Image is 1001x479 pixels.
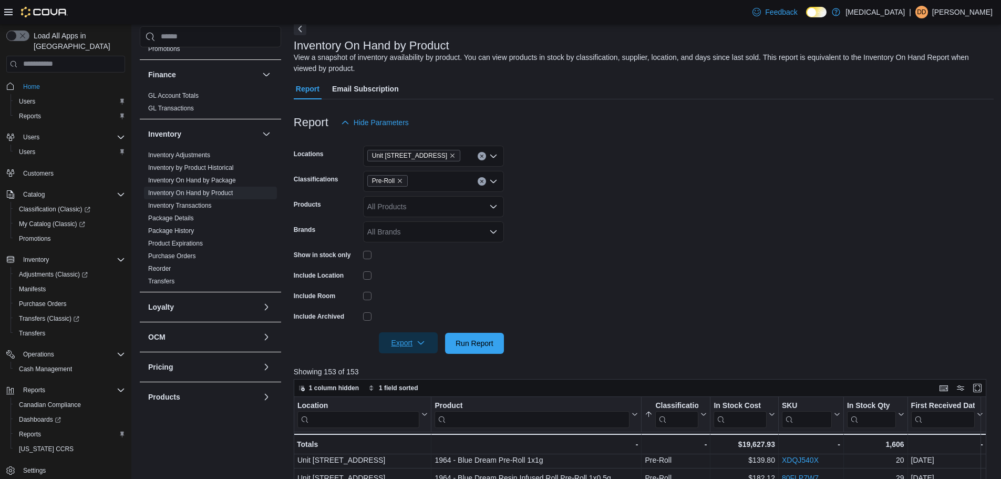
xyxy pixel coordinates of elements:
a: Inventory On Hand by Package [148,177,236,184]
span: Manifests [19,285,46,293]
button: Reports [2,383,129,398]
div: $19,627.93 [714,438,775,451]
p: Showing 153 of 153 [294,366,994,377]
a: Transfers (Classic) [15,312,84,325]
label: Include Archived [294,312,344,321]
a: My Catalog (Classic) [15,218,89,230]
div: Totals [297,438,428,451]
span: Package History [148,227,194,235]
a: Classification (Classic) [15,203,95,216]
div: Finance [140,89,281,119]
span: Transfers [15,327,125,340]
a: Promotions [15,232,55,245]
div: Inventory [140,149,281,292]
span: Customers [19,167,125,180]
span: My Catalog (Classic) [19,220,85,228]
button: Keyboard shortcuts [937,382,950,394]
div: 1964 - Blue Dream Pre-Roll 1x1g [435,454,638,466]
span: Unit [STREET_ADDRESS] [372,150,447,161]
a: Transfers (Classic) [11,311,129,326]
a: Transfers [148,278,174,285]
button: Location [297,401,428,427]
button: First Received Date [911,401,983,427]
button: In Stock Cost [714,401,775,427]
span: Feedback [765,7,797,17]
span: Cash Management [19,365,72,373]
label: Products [294,200,321,209]
h3: Inventory [148,129,181,139]
span: 1 field sorted [379,384,418,392]
span: Operations [19,348,125,361]
a: Cash Management [15,363,76,375]
span: Reports [19,384,125,396]
span: Product Expirations [148,239,203,248]
h3: Finance [148,69,176,80]
a: Users [15,146,39,158]
a: Product Expirations [148,240,203,247]
button: Open list of options [489,177,498,186]
label: Locations [294,150,324,158]
div: $139.80 [714,454,775,466]
button: Users [11,145,129,159]
span: GL Transactions [148,104,194,113]
span: Promotions [19,235,51,243]
div: View a snapshot of inventory availability by product. You can view products in stock by classific... [294,52,988,74]
div: In Stock Cost [714,401,766,411]
h3: Report [294,116,328,129]
div: In Stock Qty [847,401,896,427]
span: Cash Management [15,363,125,375]
button: Inventory [148,129,258,139]
span: Reports [19,430,41,439]
a: GL Transactions [148,105,194,112]
a: Inventory Transactions [148,202,212,209]
button: Products [148,392,258,402]
h3: OCM [148,332,166,342]
button: Operations [19,348,58,361]
div: First Received Date [911,401,974,427]
button: Open list of options [489,202,498,211]
span: Reorder [148,264,171,273]
span: Inventory [23,256,49,264]
a: Purchase Orders [15,298,71,310]
button: 1 column hidden [294,382,363,394]
span: Reports [23,386,45,394]
span: Reports [15,110,125,123]
button: Open list of options [489,152,498,160]
button: Loyalty [260,301,273,313]
label: Include Location [294,271,344,280]
a: Purchase Orders [148,252,196,260]
span: Classification (Classic) [19,205,90,213]
button: Promotions [11,231,129,246]
span: Adjustments (Classic) [19,270,88,279]
a: Customers [19,167,58,180]
span: GL Account Totals [148,91,199,100]
div: - [782,438,840,451]
span: Dashboards [19,415,61,424]
span: Inventory Transactions [148,201,212,210]
span: Export [385,332,431,353]
button: Reports [19,384,49,396]
button: Products [260,391,273,403]
button: OCM [148,332,258,342]
span: Transfers [19,329,45,338]
a: My Catalog (Classic) [11,217,129,231]
button: 1 field sorted [364,382,422,394]
div: In Stock Qty [847,401,896,411]
a: Home [19,80,44,93]
button: Finance [148,69,258,80]
span: Email Subscription [332,78,399,99]
span: Inventory [19,253,125,266]
span: Adjustments (Classic) [15,268,125,281]
span: Manifests [15,283,125,295]
button: Finance [260,68,273,81]
span: Purchase Orders [148,252,196,260]
span: Pre-Roll [372,176,395,186]
span: Users [19,148,35,156]
div: Pre-Roll [645,454,707,466]
button: Transfers [11,326,129,341]
button: Catalog [2,187,129,202]
span: Catalog [23,190,45,199]
span: Catalog [19,188,125,201]
span: Operations [23,350,54,359]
